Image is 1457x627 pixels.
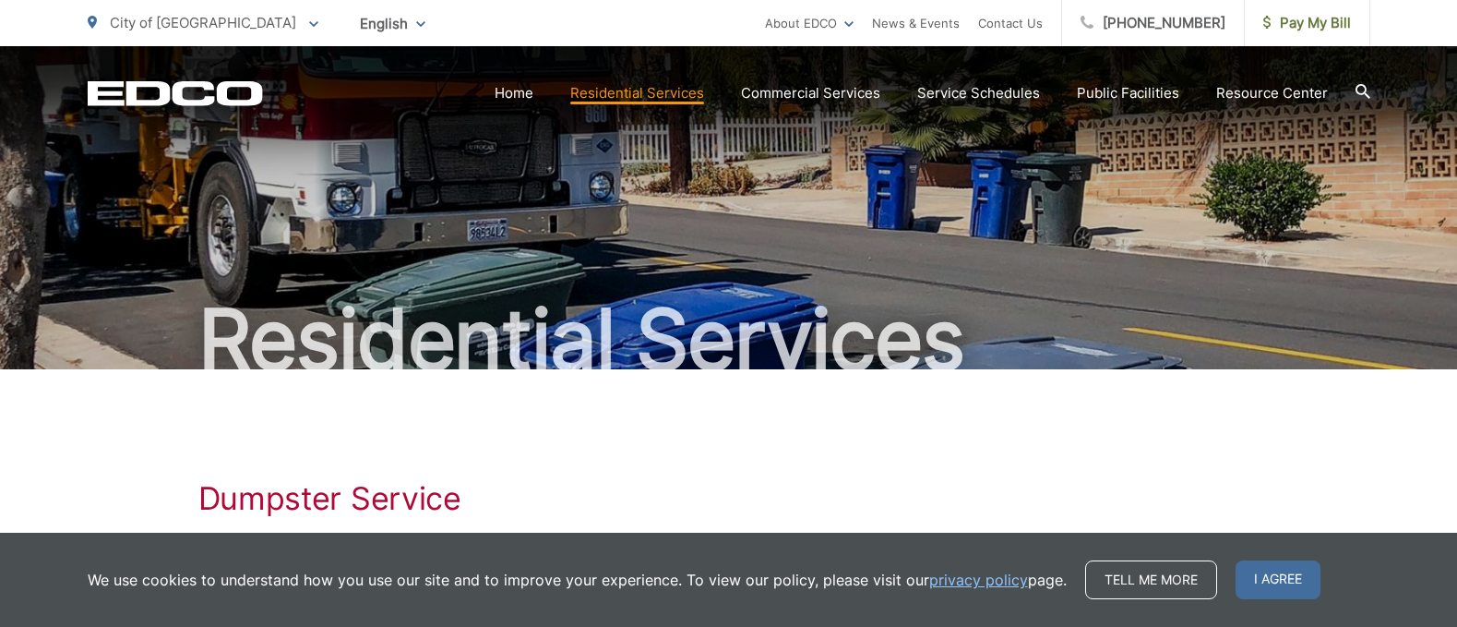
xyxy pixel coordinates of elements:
[1085,561,1217,599] a: Tell me more
[1077,82,1179,104] a: Public Facilities
[741,82,880,104] a: Commercial Services
[765,12,854,34] a: About EDCO
[929,569,1028,591] a: privacy policy
[110,14,296,31] span: City of [GEOGRAPHIC_DATA]
[346,7,439,40] span: English
[872,12,960,34] a: News & Events
[1263,12,1351,34] span: Pay My Bill
[917,82,1040,104] a: Service Schedules
[570,82,704,104] a: Residential Services
[978,12,1043,34] a: Contact Us
[198,480,1260,517] h1: Dumpster Service
[1236,561,1320,599] span: I agree
[495,82,533,104] a: Home
[88,294,1370,386] h2: Residential Services
[1216,82,1328,104] a: Resource Center
[88,80,263,106] a: EDCD logo. Return to the homepage.
[88,569,1067,591] p: We use cookies to understand how you use our site and to improve your experience. To view our pol...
